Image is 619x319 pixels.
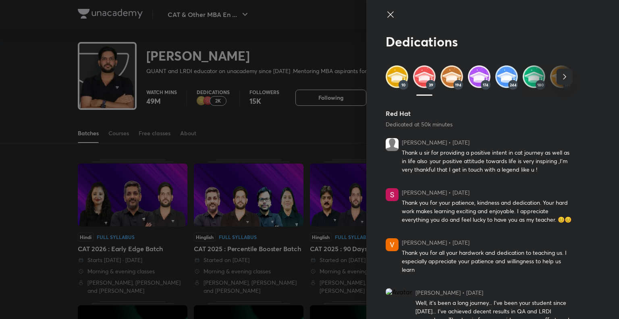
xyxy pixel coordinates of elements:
[415,288,573,297] p: [PERSON_NAME] • [DATE]
[429,82,433,87] span: 39
[402,148,573,174] p: Thank u sir for providing a positive intent in cat journey as well as in life also .your positive...
[550,65,573,88] img: hats
[386,109,573,118] h6: Red Hat
[565,82,571,87] span: 196
[483,82,488,87] span: 174
[402,238,573,247] p: [PERSON_NAME] • [DATE]
[402,138,573,147] p: [PERSON_NAME] • [DATE]
[401,82,405,87] span: 10
[386,288,412,296] img: Avatar
[386,65,408,88] img: hats
[402,188,573,197] p: [PERSON_NAME] • [DATE]
[402,198,573,224] p: Thank you for your patience, kindness and dedication. Your hard work makes learning exciting and ...
[386,120,573,128] p: Dedicated at 50k minutes
[386,34,573,49] h2: Dedications
[413,65,436,88] img: hats
[440,65,463,88] img: hats
[455,82,461,87] span: 194
[468,65,490,88] img: hats
[386,138,399,151] img: Avatar
[510,82,517,87] span: 244
[402,248,573,274] p: Thank you for all your hardwork and dedication to teaching us. I especially appreciate your patie...
[386,238,399,251] img: Avatar
[495,65,518,88] img: hats
[386,188,399,201] img: Avatar
[523,65,545,88] img: hats
[537,82,544,87] span: 180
